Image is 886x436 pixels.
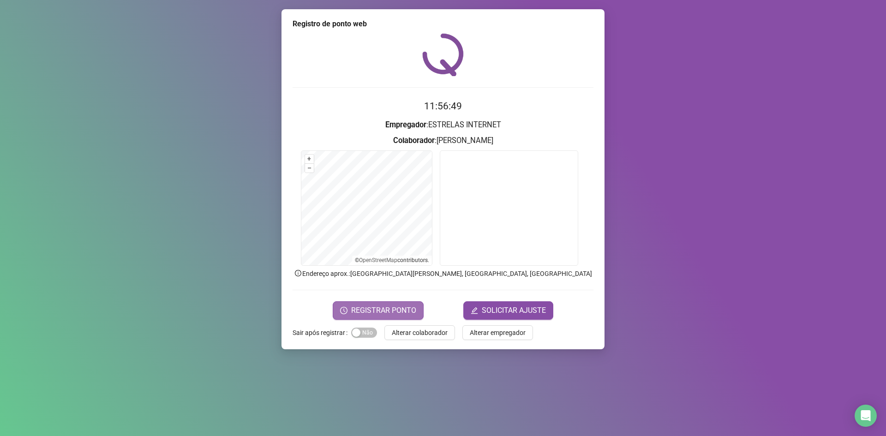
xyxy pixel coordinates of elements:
[385,120,426,129] strong: Empregador
[293,325,351,340] label: Sair após registrar
[340,307,347,314] span: clock-circle
[351,305,416,316] span: REGISTRAR PONTO
[333,301,424,320] button: REGISTRAR PONTO
[305,155,314,163] button: +
[470,328,526,338] span: Alterar empregador
[471,307,478,314] span: edit
[463,301,553,320] button: editSOLICITAR AJUSTE
[422,33,464,76] img: QRPoint
[424,101,462,112] time: 11:56:49
[393,136,435,145] strong: Colaborador
[359,257,397,263] a: OpenStreetMap
[855,405,877,427] div: Open Intercom Messenger
[482,305,546,316] span: SOLICITAR AJUSTE
[305,164,314,173] button: –
[355,257,429,263] li: © contributors.
[294,269,302,277] span: info-circle
[293,119,593,131] h3: : ESTRELAS INTERNET
[462,325,533,340] button: Alterar empregador
[293,135,593,147] h3: : [PERSON_NAME]
[293,269,593,279] p: Endereço aprox. : [GEOGRAPHIC_DATA][PERSON_NAME], [GEOGRAPHIC_DATA], [GEOGRAPHIC_DATA]
[392,328,448,338] span: Alterar colaborador
[293,18,593,30] div: Registro de ponto web
[384,325,455,340] button: Alterar colaborador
